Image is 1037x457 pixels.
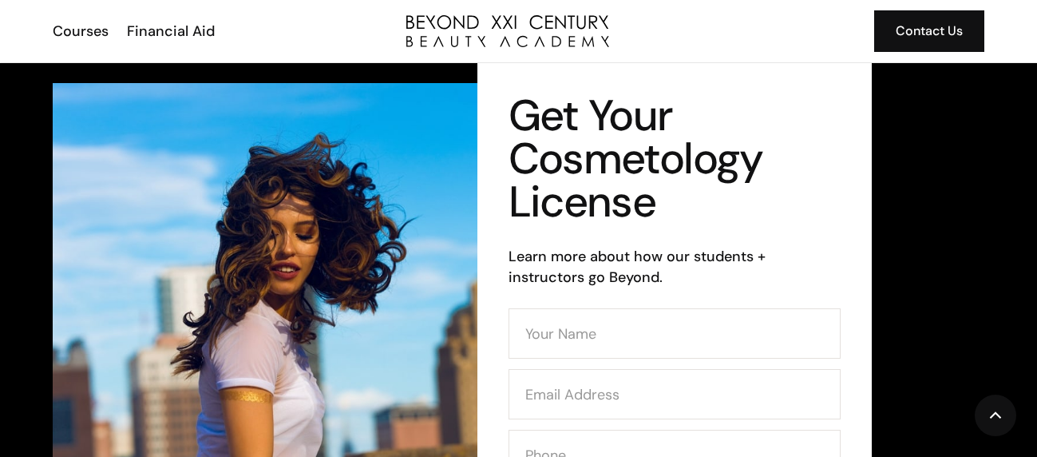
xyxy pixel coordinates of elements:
input: Email Address [509,369,841,419]
div: Courses [53,21,109,42]
a: Courses [42,21,117,42]
h6: Learn more about how our students + instructors go Beyond. [509,246,841,288]
h1: Get Your Cosmetology License [509,94,841,224]
a: Contact Us [874,10,984,52]
a: Financial Aid [117,21,223,42]
img: beyond logo [406,15,609,47]
input: Your Name [509,308,841,359]
div: Contact Us [896,21,963,42]
a: home [406,15,609,47]
div: Financial Aid [127,21,215,42]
